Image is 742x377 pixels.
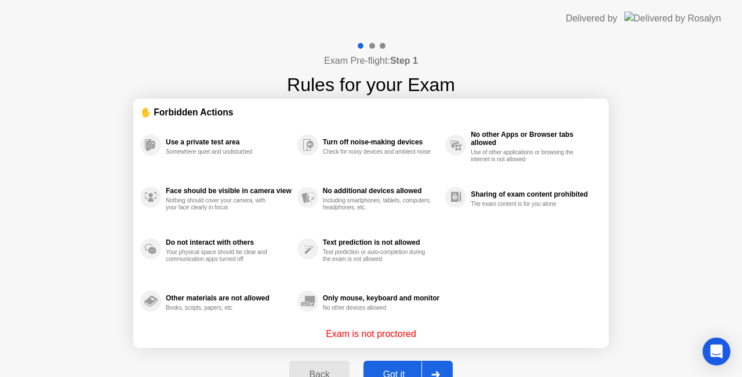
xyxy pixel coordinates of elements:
[323,197,432,211] div: Including smartphones, tablets, computers, headphones, etc.
[471,149,580,163] div: Use of other applications or browsing the internet is not allowed
[166,294,292,302] div: Other materials are not allowed
[323,249,432,263] div: Text prediction or auto-completion during the exam is not allowed
[471,201,580,208] div: The exam content is for you alone
[624,12,721,25] img: Delivered by Rosalyn
[324,54,418,68] h4: Exam Pre-flight:
[471,130,596,147] div: No other Apps or Browser tabs allowed
[566,12,617,26] div: Delivered by
[166,187,292,195] div: Face should be visible in camera view
[323,238,439,246] div: Text prediction is not allowed
[166,197,275,211] div: Nothing should cover your camera, with your face clearly in focus
[703,338,730,365] div: Open Intercom Messenger
[323,138,439,146] div: Turn off noise-making devices
[326,327,416,341] p: Exam is not proctored
[166,238,292,246] div: Do not interact with others
[166,249,275,263] div: Your physical space should be clear and communication apps turned off
[287,71,455,99] h1: Rules for your Exam
[471,190,596,198] div: Sharing of exam content prohibited
[166,304,275,311] div: Books, scripts, papers, etc
[166,138,292,146] div: Use a private test area
[323,148,432,155] div: Check for noisy devices and ambient noise
[166,148,275,155] div: Somewhere quiet and undisturbed
[323,187,439,195] div: No additional devices allowed
[323,294,439,302] div: Only mouse, keyboard and monitor
[390,56,418,66] b: Step 1
[323,304,432,311] div: No other devices allowed
[140,106,602,119] div: ✋ Forbidden Actions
